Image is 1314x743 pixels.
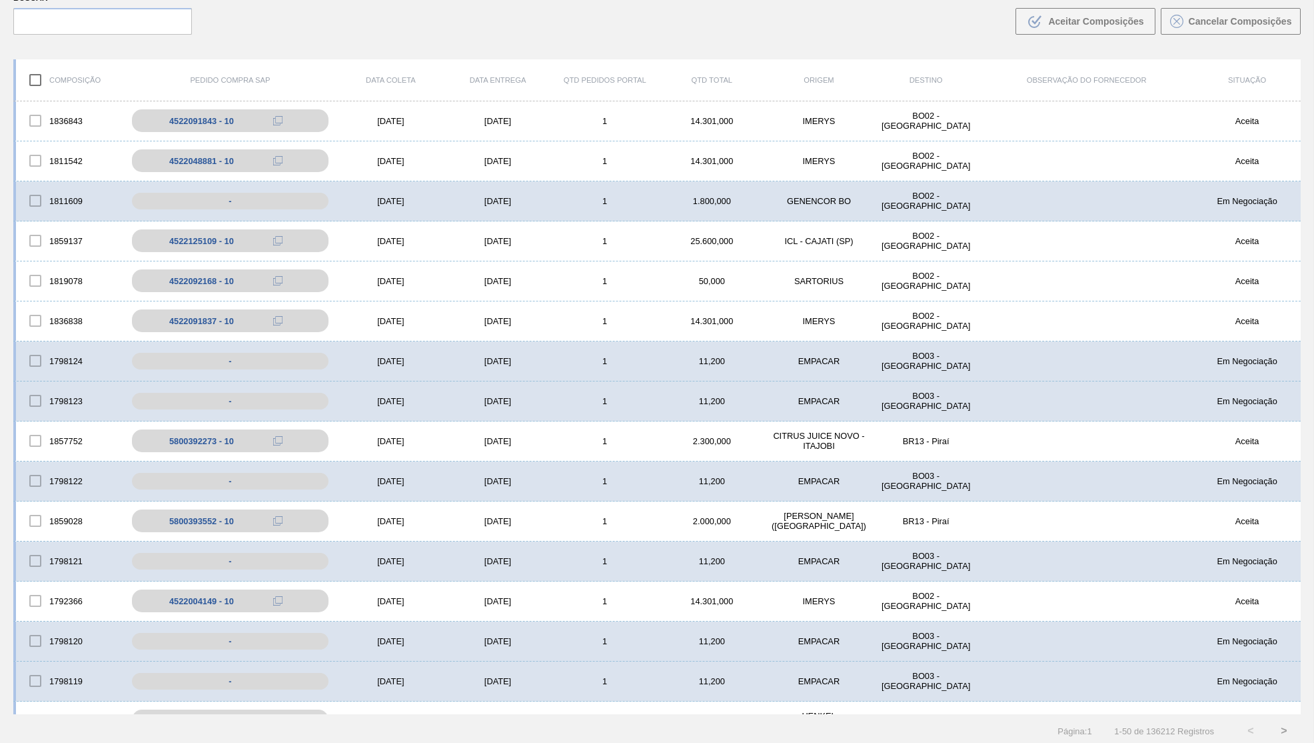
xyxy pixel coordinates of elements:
div: 1859137 [16,227,123,255]
div: 1798123 [16,387,123,415]
div: 1811609 [16,187,123,215]
div: Composição [16,66,123,94]
div: [DATE] [337,196,444,206]
div: 11,200 [658,356,766,366]
div: 14.301,000 [658,316,766,326]
div: 1792366 [16,587,123,615]
div: 1 [551,636,658,646]
div: - [132,193,328,209]
div: Copiar [265,113,291,129]
div: - [132,393,328,410]
div: Copiar [265,713,291,729]
div: Observação do Fornecedor [980,76,1193,84]
div: BO03 - Santa Cruz [872,671,980,691]
div: Copiar [265,273,291,289]
div: IMERYS [766,156,873,166]
div: 1836838 [16,307,123,335]
div: Copiar [265,513,291,529]
div: 1 [551,196,658,206]
div: BO02 - La Paz [872,111,980,131]
div: CITRUS JUICE NOVO - ITAJOBI [766,431,873,451]
div: 11,200 [658,396,766,406]
div: BO03 - Santa Cruz [872,391,980,411]
div: [DATE] [444,316,552,326]
div: 14.301,000 [658,596,766,606]
div: [DATE] [337,116,444,126]
div: 4522092168 - 10 [169,276,234,286]
div: Qtd Pedidos Portal [551,76,658,84]
div: ICL - CAJATI (SP) [766,236,873,246]
div: Data coleta [337,76,444,84]
div: Origem [766,76,873,84]
div: [DATE] [444,196,552,206]
div: 1 [551,516,658,526]
div: [DATE] [444,636,552,646]
div: [DATE] [337,516,444,526]
div: [DATE] [444,156,552,166]
div: Copiar [265,153,291,169]
div: 1 [551,596,658,606]
div: EMPACAR [766,676,873,686]
div: Aceita [1193,516,1301,526]
div: [DATE] [444,396,552,406]
div: 1798119 [16,667,123,695]
div: [DATE] [444,556,552,566]
div: 1 [551,316,658,326]
div: 11,200 [658,636,766,646]
div: 5800393552 - 10 [169,516,234,526]
div: [DATE] [444,276,552,286]
div: Aceita [1193,276,1301,286]
div: 1811542 [16,147,123,175]
div: [DATE] [337,156,444,166]
div: [DATE] [337,596,444,606]
div: [DATE] [444,236,552,246]
div: Aceita [1193,316,1301,326]
div: Em Negociação [1193,676,1301,686]
div: 1857752 [16,427,123,455]
span: 1 - 50 de 136212 Registros [1112,726,1214,736]
div: Situação [1193,76,1301,84]
div: 14.301,000 [658,156,766,166]
div: BR13 - Piraí [872,516,980,526]
div: 1798121 [16,547,123,575]
div: 25.600,000 [658,236,766,246]
div: 11,200 [658,676,766,686]
div: BO02 - La Paz [872,311,980,331]
div: HENKEL CHILE [766,711,873,731]
div: Copiar [265,313,291,329]
div: 1 [551,476,658,486]
div: KERRY - BARUERI (SP) [766,511,873,531]
div: GENENCOR BO [766,196,873,206]
div: BO02 - La Paz [872,151,980,171]
div: 4522048881 - 10 [169,156,234,166]
div: Em Negociação [1193,636,1301,646]
span: Cancelar Composições [1189,16,1292,27]
div: 14.301,000 [658,116,766,126]
div: BR13 - Piraí [872,436,980,446]
div: EMPACAR [766,356,873,366]
div: 1 [551,676,658,686]
div: 4522091837 - 10 [169,316,234,326]
div: [DATE] [444,356,552,366]
div: Destino [872,76,980,84]
div: BO02 - La Paz [872,591,980,611]
div: IMERYS [766,596,873,606]
div: 50,000 [658,276,766,286]
div: EMPACAR [766,556,873,566]
div: [DATE] [337,276,444,286]
div: [DATE] [337,356,444,366]
div: Em Negociação [1193,196,1301,206]
div: [DATE] [337,396,444,406]
div: Em Negociação [1193,356,1301,366]
div: 1 [551,156,658,166]
div: 1 [551,556,658,566]
div: - [132,633,328,650]
div: [DATE] [337,236,444,246]
div: - [132,353,328,369]
button: Cancelar Composições [1161,8,1301,35]
div: - [132,473,328,490]
div: 4522125109 - 10 [169,236,234,246]
div: EMPACAR [766,476,873,486]
div: [DATE] [337,636,444,646]
div: Aceita [1193,236,1301,246]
